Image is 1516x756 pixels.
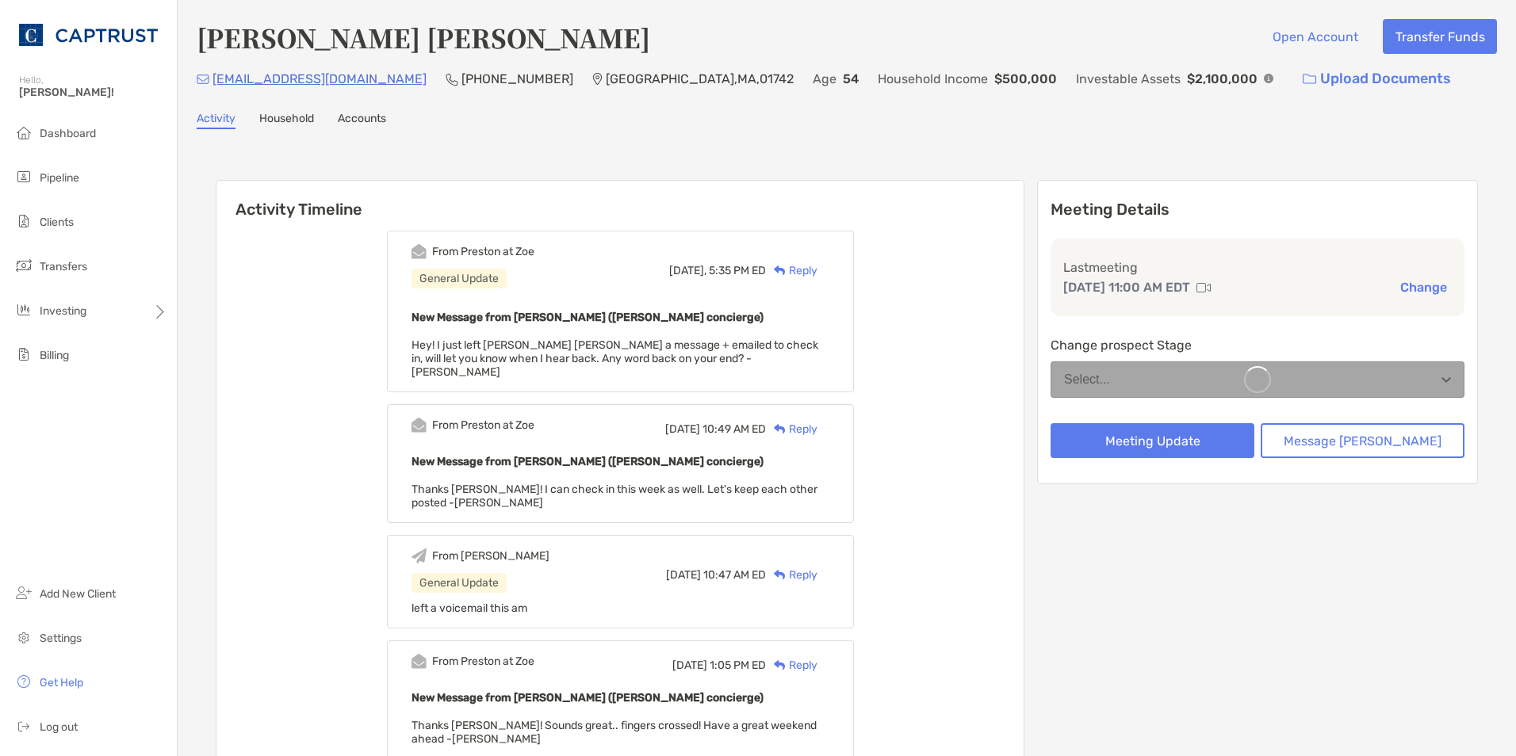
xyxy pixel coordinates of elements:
p: $500,000 [994,69,1057,89]
img: Email Icon [197,74,209,84]
img: Location Icon [592,73,603,86]
span: [DATE] [666,568,701,582]
span: 1:05 PM ED [710,659,766,672]
img: button icon [1303,74,1316,85]
p: $2,100,000 [1187,69,1258,89]
img: clients icon [14,212,33,231]
button: Message [PERSON_NAME] [1261,423,1464,458]
span: Hey! I just left [PERSON_NAME] [PERSON_NAME] a message + emailed to check in, will let you know w... [412,338,818,379]
span: [DATE] [665,422,700,436]
img: add_new_client icon [14,583,33,602]
img: pipeline icon [14,167,33,186]
img: dashboard icon [14,123,33,142]
p: [DATE] 11:00 AM EDT [1063,277,1190,297]
span: Clients [40,216,74,229]
p: [PHONE_NUMBER] [461,69,573,89]
span: Pipeline [40,171,79,185]
span: Thanks [PERSON_NAME]! I can check in this week as well. Let's keep each other posted -[PERSON_NAME] [412,483,817,510]
div: General Update [412,573,507,593]
img: transfers icon [14,256,33,275]
p: Investable Assets [1076,69,1181,89]
img: Reply icon [774,570,786,580]
span: Transfers [40,260,87,273]
b: New Message from [PERSON_NAME] ([PERSON_NAME] concierge) [412,691,764,704]
div: General Update [412,269,507,288]
button: Meeting Update [1051,423,1254,458]
span: left a voicemail this am [412,601,527,615]
img: Reply icon [774,424,786,434]
a: Accounts [338,112,386,129]
div: From Preston at Zoe [432,245,534,258]
span: 10:47 AM ED [703,568,766,582]
p: Household Income [878,69,988,89]
p: 54 [843,69,859,89]
p: Change prospect Stage [1051,335,1464,355]
img: Reply icon [774,660,786,670]
div: Reply [766,567,817,583]
button: Open Account [1260,19,1370,54]
img: Event icon [412,418,427,433]
span: Get Help [40,676,83,689]
img: Phone Icon [446,73,458,86]
img: Event icon [412,548,427,563]
img: investing icon [14,300,33,319]
b: New Message from [PERSON_NAME] ([PERSON_NAME] concierge) [412,311,764,324]
div: From Preston at Zoe [432,418,534,432]
div: Reply [766,421,817,437]
a: Household [259,112,314,129]
span: [PERSON_NAME]! [19,86,167,99]
p: Meeting Details [1051,200,1464,220]
div: Reply [766,657,817,674]
img: Info Icon [1264,74,1273,83]
span: 10:49 AM ED [702,422,766,436]
p: [GEOGRAPHIC_DATA] , MA , 01742 [606,69,794,89]
img: get-help icon [14,672,33,691]
button: Change [1395,279,1452,296]
a: Activity [197,112,235,129]
span: [DATE] [672,659,707,672]
span: Add New Client [40,587,116,601]
span: Dashboard [40,127,96,140]
p: Age [813,69,836,89]
div: Reply [766,262,817,279]
button: Transfer Funds [1383,19,1497,54]
span: Thanks [PERSON_NAME]! Sounds great.. fingers crossed! Have a great weekend ahead -[PERSON_NAME] [412,719,817,746]
h6: Activity Timeline [216,181,1024,219]
span: Billing [40,349,69,362]
h4: [PERSON_NAME] [PERSON_NAME] [197,19,650,55]
b: New Message from [PERSON_NAME] ([PERSON_NAME] concierge) [412,455,764,468]
span: Settings [40,632,82,645]
img: logout icon [14,716,33,735]
a: Upload Documents [1292,62,1461,96]
img: Reply icon [774,265,786,276]
div: From [PERSON_NAME] [432,549,549,563]
img: billing icon [14,345,33,364]
img: CAPTRUST Logo [19,6,158,63]
div: From Preston at Zoe [432,655,534,668]
p: Last meeting [1063,258,1452,277]
span: 5:35 PM ED [709,264,766,277]
img: communication type [1196,281,1211,294]
span: Investing [40,304,86,318]
img: Event icon [412,244,427,259]
img: settings icon [14,628,33,647]
img: Event icon [412,654,427,669]
span: [DATE], [669,264,706,277]
span: Log out [40,720,78,734]
p: [EMAIL_ADDRESS][DOMAIN_NAME] [212,69,427,89]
